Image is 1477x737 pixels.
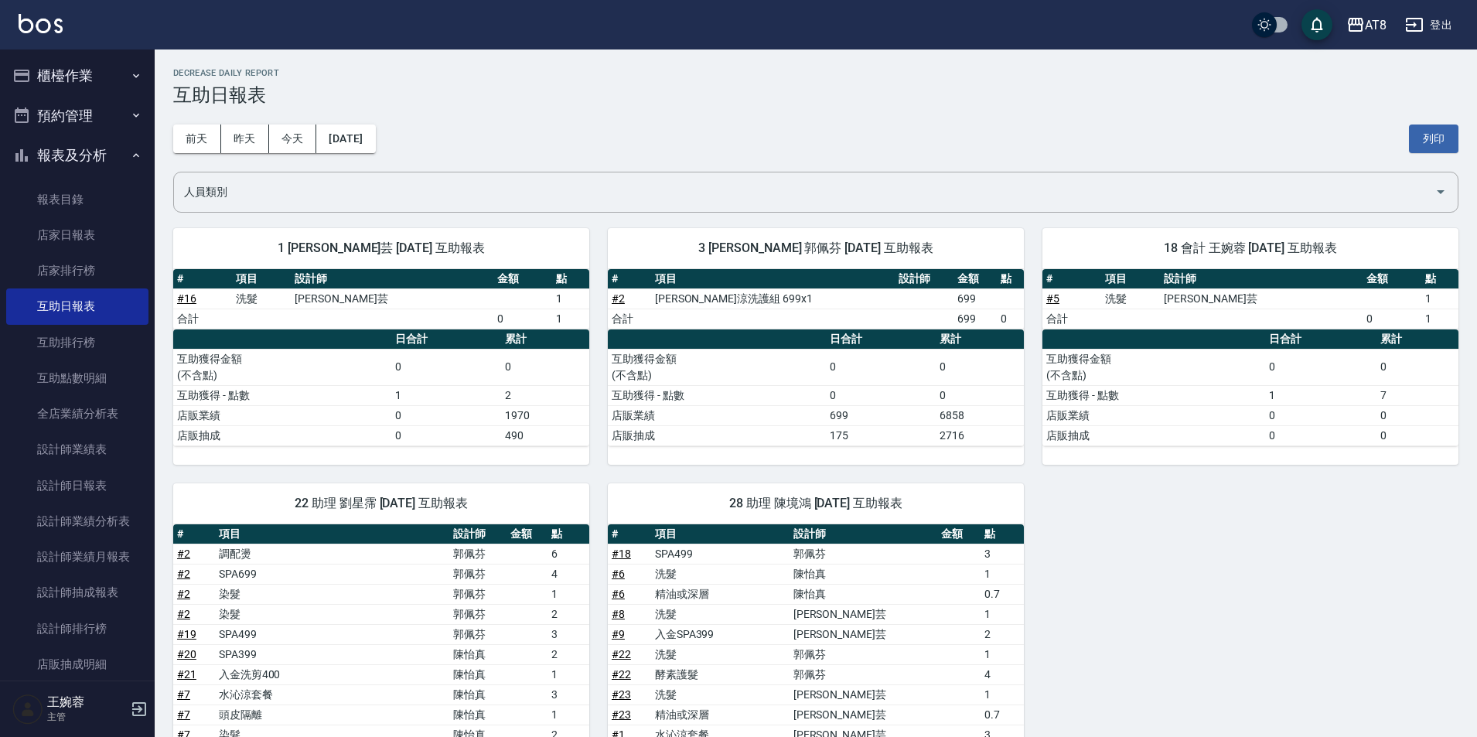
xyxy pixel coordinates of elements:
[232,288,291,309] td: 洗髮
[177,292,196,305] a: #16
[1409,125,1458,153] button: 列印
[552,269,589,289] th: 點
[291,269,493,289] th: 設計師
[1042,349,1265,385] td: 互助獲得金額 (不含點)
[826,385,935,405] td: 0
[790,524,938,544] th: 設計師
[547,564,589,584] td: 4
[449,684,507,705] td: 陳怡真
[215,544,449,564] td: 調配燙
[651,524,790,544] th: 項目
[953,269,997,289] th: 金額
[449,564,507,584] td: 郭佩芬
[826,425,935,445] td: 175
[1042,309,1101,329] td: 合計
[1042,269,1101,289] th: #
[608,329,1024,446] table: a dense table
[547,524,589,544] th: 點
[177,668,196,681] a: #21
[790,644,938,664] td: 郭佩芬
[449,584,507,604] td: 郭佩芬
[215,664,449,684] td: 入金洗剪400
[6,253,148,288] a: 店家排行榜
[177,608,190,620] a: #2
[1046,292,1059,305] a: #5
[651,288,895,309] td: [PERSON_NAME]涼洗護組 699x1
[6,325,148,360] a: 互助排行榜
[173,425,391,445] td: 店販抽成
[177,568,190,580] a: #2
[1421,288,1458,309] td: 1
[173,524,215,544] th: #
[1042,425,1265,445] td: 店販抽成
[608,349,826,385] td: 互助獲得金額 (不含點)
[173,68,1458,78] h2: Decrease Daily Report
[507,524,548,544] th: 金額
[981,584,1024,604] td: 0.7
[215,564,449,584] td: SPA699
[177,588,190,600] a: #2
[12,694,43,725] img: Person
[612,648,631,660] a: #22
[936,329,1024,350] th: 累計
[1061,241,1440,256] span: 18 會計 王婉蓉 [DATE] 互助報表
[790,544,938,564] td: 郭佩芬
[1101,269,1160,289] th: 項目
[612,688,631,701] a: #23
[1301,9,1332,40] button: save
[790,564,938,584] td: 陳怡真
[953,288,997,309] td: 699
[937,524,981,544] th: 金額
[547,664,589,684] td: 1
[232,269,291,289] th: 項目
[215,584,449,604] td: 染髮
[1376,425,1458,445] td: 0
[493,269,552,289] th: 金額
[1160,269,1363,289] th: 設計師
[981,524,1024,544] th: 點
[608,405,826,425] td: 店販業績
[6,288,148,324] a: 互助日報表
[221,125,269,153] button: 昨天
[608,385,826,405] td: 互助獲得 - 點數
[192,241,571,256] span: 1 [PERSON_NAME]芸 [DATE] 互助報表
[1421,269,1458,289] th: 點
[552,288,589,309] td: 1
[173,385,391,405] td: 互助獲得 - 點數
[936,385,1024,405] td: 0
[173,329,589,446] table: a dense table
[608,309,651,329] td: 合計
[501,405,589,425] td: 1970
[391,405,500,425] td: 0
[215,604,449,624] td: 染髮
[651,604,790,624] td: 洗髮
[936,425,1024,445] td: 2716
[547,644,589,664] td: 2
[612,628,625,640] a: #9
[1376,329,1458,350] th: 累計
[173,269,232,289] th: #
[6,647,148,682] a: 店販抽成明細
[6,503,148,539] a: 設計師業績分析表
[177,688,190,701] a: #7
[1101,288,1160,309] td: 洗髮
[552,309,589,329] td: 1
[173,405,391,425] td: 店販業績
[997,309,1024,329] td: 0
[6,135,148,176] button: 報表及分析
[1428,179,1453,204] button: Open
[215,644,449,664] td: SPA399
[501,425,589,445] td: 490
[612,588,625,600] a: #6
[612,548,631,560] a: #18
[981,664,1024,684] td: 4
[391,385,500,405] td: 1
[493,309,552,329] td: 0
[177,648,196,660] a: #20
[1376,385,1458,405] td: 7
[981,564,1024,584] td: 1
[790,604,938,624] td: [PERSON_NAME]芸
[47,710,126,724] p: 主管
[1265,385,1376,405] td: 1
[1363,269,1421,289] th: 金額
